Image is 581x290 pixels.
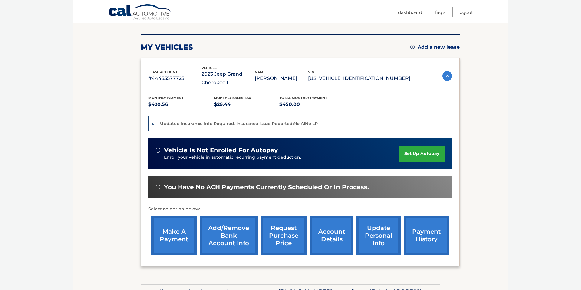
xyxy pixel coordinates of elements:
[164,154,399,161] p: Enroll your vehicle in automatic recurring payment deduction.
[164,147,278,154] span: vehicle is not enrolled for autopay
[148,206,452,213] p: Select an option below:
[156,185,160,189] img: alert-white.svg
[279,96,327,100] span: Total Monthly Payment
[214,100,280,109] p: $29.44
[404,216,449,255] a: payment history
[164,183,369,191] span: You have no ACH payments currently scheduled or in process.
[442,71,452,81] img: accordion-active.svg
[255,70,265,74] span: name
[308,70,314,74] span: vin
[156,148,160,153] img: alert-white.svg
[410,44,460,50] a: Add a new lease
[214,96,251,100] span: Monthly sales Tax
[200,216,258,255] a: Add/Remove bank account info
[410,45,415,49] img: add.svg
[261,216,307,255] a: request purchase price
[279,100,345,109] p: $450.00
[160,121,318,126] p: Updated Insurance Info Required. Insurance Issue Reported:No AINo LP
[202,70,255,87] p: 2023 Jeep Grand Cherokee L
[141,43,193,52] h2: my vehicles
[255,74,308,83] p: [PERSON_NAME]
[108,4,172,21] a: Cal Automotive
[399,146,445,162] a: set up autopay
[148,74,202,83] p: #44455577725
[356,216,401,255] a: update personal info
[435,7,445,17] a: FAQ's
[308,74,410,83] p: [US_VEHICLE_IDENTIFICATION_NUMBER]
[148,100,214,109] p: $420.56
[148,70,178,74] span: lease account
[151,216,197,255] a: make a payment
[458,7,473,17] a: Logout
[148,96,184,100] span: Monthly Payment
[310,216,353,255] a: account details
[202,66,217,70] span: vehicle
[398,7,422,17] a: Dashboard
